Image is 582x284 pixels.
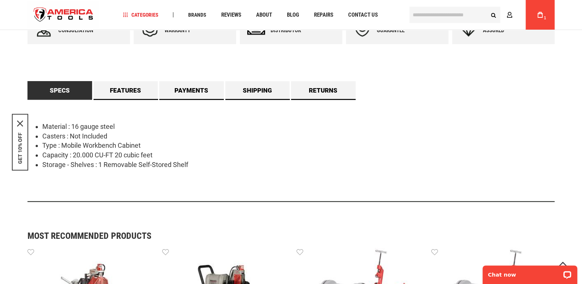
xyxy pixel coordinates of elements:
[225,81,290,100] a: Shipping
[284,10,303,20] a: Blog
[256,12,272,18] span: About
[486,8,500,22] button: Search
[42,150,555,160] li: Capacity : 20.000 CU-FT 20 cubic feet
[42,141,555,150] li: Type : Mobile Workbench Cabinet
[42,131,555,141] li: Casters : Not Included
[94,81,158,100] a: Features
[17,120,23,126] svg: close icon
[291,81,356,100] a: Returns
[345,10,381,20] a: Contact Us
[253,10,275,20] a: About
[221,12,241,18] span: Reviews
[314,12,333,18] span: Repairs
[287,12,299,18] span: Blog
[27,231,529,240] strong: Most Recommended Products
[348,12,378,18] span: Contact Us
[42,122,555,131] li: Material : 16 gauge steel
[218,10,245,20] a: Reviews
[27,81,92,100] a: Specs
[27,1,99,29] a: store logo
[311,10,337,20] a: Repairs
[478,261,582,284] iframe: LiveChat chat widget
[17,132,23,164] button: GET 10% OFF
[120,10,162,20] a: Categories
[27,1,99,29] img: America Tools
[159,81,224,100] a: Payments
[42,160,555,170] li: Storage - Shelves : 1 Removable Self-Stored Shelf
[17,120,23,126] button: Close
[188,12,206,17] span: Brands
[123,12,158,17] span: Categories
[185,10,210,20] a: Brands
[544,16,546,20] span: 1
